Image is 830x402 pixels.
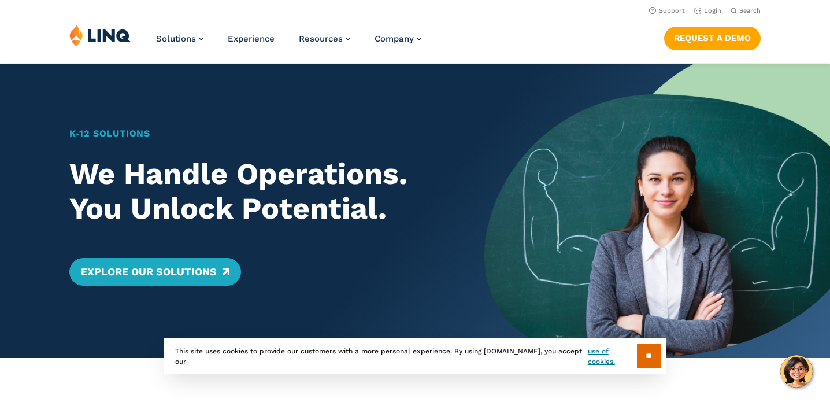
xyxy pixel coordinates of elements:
[780,355,813,388] button: Hello, have a question? Let’s chat.
[228,34,275,44] a: Experience
[649,7,685,14] a: Support
[69,258,241,286] a: Explore Our Solutions
[69,24,131,46] img: LINQ | K‑12 Software
[588,346,637,367] a: use of cookies.
[694,7,721,14] a: Login
[156,24,421,62] nav: Primary Navigation
[164,338,666,374] div: This site uses cookies to provide our customers with a more personal experience. By using [DOMAIN...
[664,27,761,50] a: Request a Demo
[731,6,761,15] button: Open Search Bar
[156,34,203,44] a: Solutions
[739,7,761,14] span: Search
[299,34,350,44] a: Resources
[299,34,343,44] span: Resources
[156,34,196,44] span: Solutions
[69,127,450,141] h1: K‑12 Solutions
[375,34,414,44] span: Company
[484,64,830,358] img: Home Banner
[69,157,450,226] h2: We Handle Operations. You Unlock Potential.
[375,34,421,44] a: Company
[664,24,761,50] nav: Button Navigation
